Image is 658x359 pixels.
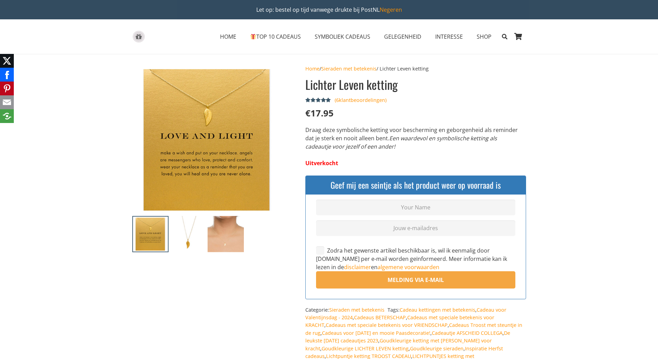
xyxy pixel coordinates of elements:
span: Categorie: [305,306,386,313]
a: Goudkleurige ketting met [PERSON_NAME] voor kracht [305,337,492,351]
span: SHOP [477,33,492,40]
a: Sieraden met betekenis [329,306,384,313]
img: Goudkleurige ketting met engelen vleugel Veren symboliseren harmonie, overvloed en liefde [170,216,206,252]
input: Melding via e-mail [316,271,515,289]
a: Cadeau voor Valentijnsdag - 2024 [305,306,506,321]
a: SHOPSHOP Menu [470,28,498,45]
a: Cadeaus BETERSCHAP [354,314,406,321]
a: Cadeau kettingen met betekenis [400,306,475,313]
a: INTERESSEINTERESSE Menu [428,28,470,45]
span: 6 [336,97,339,103]
input: Zodra het gewenste artikel beschikbaar is, wil ik eenmalig door [DOMAIN_NAME] per e-mail worden g... [316,246,324,255]
span: Gewaardeerd op 5 gebaseerd op klantbeoordelingen [305,97,331,103]
img: 🎁 [250,34,256,39]
a: Cadeaus Troost met steuntje in de rug [305,322,522,336]
a: HOMEHOME Menu [213,28,243,45]
a: (6klantbeoordelingen) [335,97,387,104]
span: HOME [220,33,236,40]
label: Zodra het gewenste artikel beschikbaar is, wil ik eenmalig door [DOMAIN_NAME] per e-mail worden g... [316,247,507,271]
p: Draag deze symbolische ketting voor bescherming en geborgenheid als reminder dat je sterk en nooi... [305,126,526,151]
a: gift-box-icon-grey-inspirerendwinkelen [132,31,145,43]
span: GELEGENHEID [384,33,421,40]
bdi: 17.95 [305,107,334,119]
img: Symbolische Lichter Leven ketting met engelen vleugel voor kracht en bescherming [132,216,169,252]
a: SYMBOLIEK CADEAUSSYMBOLIEK CADEAUS Menu [308,28,377,45]
a: Winkelwagen [511,19,526,54]
a: Negeren [380,6,402,13]
a: Goudkleurige sieraden [410,345,464,352]
input: Your Name [316,200,515,215]
span: € [305,107,311,119]
em: Een waardevol en symbolische ketting als cadeautje voor jezelf of een ander! [305,134,497,150]
a: disclaimer [344,263,371,271]
a: Cadeaus voor [DATE] en mooie Paasdecoratie! [322,330,430,336]
a: GELEGENHEIDGELEGENHEID Menu [377,28,428,45]
a: Zoeken [498,28,511,45]
input: Jouw e-mailadres [316,220,515,236]
h4: Geef mij een seintje als het product weer op voorraad is [311,179,520,191]
img: Ketting met speciale betekenis symbool voor kracht en bescherming [208,216,244,252]
a: Cadeaus met speciale betekenis voor VRIENDSCHAP [326,322,448,328]
nav: Breadcrumb [305,65,526,73]
p: Uitverkocht [305,159,526,167]
span: INTERESSE [435,33,463,40]
h1: Lichter Leven ketting [305,76,526,93]
a: Goudkleurige LICHTER LEVEN ketting [322,345,409,352]
div: Gewaardeerd 4.83 uit 5 [305,97,332,103]
span: SYMBOLIEK CADEAUS [315,33,370,40]
a: 🎁TOP 10 CADEAUS🎁 TOP 10 CADEAUS Menu [243,28,308,45]
a: Cadeautje AFSCHEID COLLEGA [432,330,503,336]
a: Home [305,65,320,72]
a: algemene voorwaarden [378,263,439,271]
a: Sieraden met betekenis [321,65,376,72]
span: TOP 10 CADEAUS [250,33,301,40]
